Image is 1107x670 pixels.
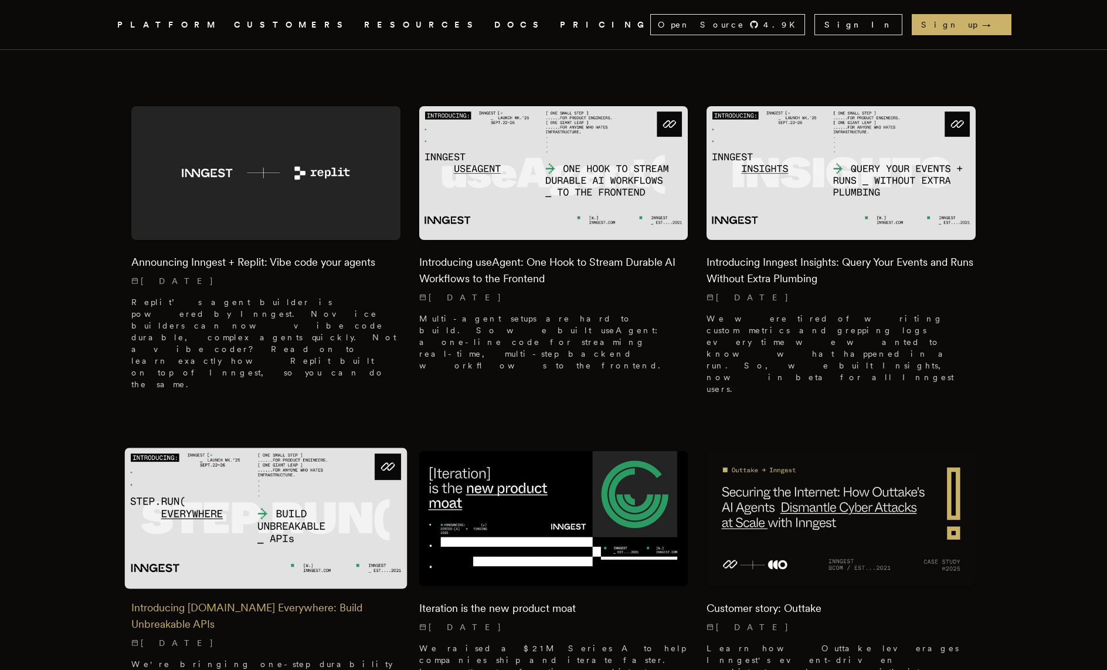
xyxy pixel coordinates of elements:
[707,600,976,617] h2: Customer story: Outtake
[419,600,688,617] h2: Iteration is the new product moat
[117,18,220,32] button: PLATFORM
[814,14,902,35] a: Sign In
[494,18,546,32] a: DOCS
[419,106,688,241] img: Featured image for Introducing useAgent: One Hook to Stream Durable AI Workflows to the Frontend ...
[234,18,350,32] a: CUSTOMERS
[131,275,400,287] p: [DATE]
[707,254,976,287] h2: Introducing Inngest Insights: Query Your Events and Runs Without Extra Plumbing
[131,637,400,649] p: [DATE]
[658,19,745,31] span: Open Source
[707,313,976,395] p: We were tired of writing custom metrics and grepping logs every time we wanted to know what happe...
[364,18,480,32] button: RESOURCES
[763,19,802,31] span: 4.9 K
[419,254,688,287] h2: Introducing useAgent: One Hook to Stream Durable AI Workflows to the Frontend
[707,621,976,633] p: [DATE]
[131,254,400,270] h2: Announcing Inngest + Replit: Vibe code your agents
[707,106,976,241] img: Featured image for Introducing Inngest Insights: Query Your Events and Runs Without Extra Plumbin...
[982,19,1002,31] span: →
[419,106,688,381] a: Featured image for Introducing useAgent: One Hook to Stream Durable AI Workflows to the Frontend ...
[419,621,688,633] p: [DATE]
[912,14,1011,35] a: Sign up
[125,448,408,589] img: Featured image for Introducing Step.Run Everywhere: Build Unbreakable APIs blog post
[419,292,688,303] p: [DATE]
[419,313,688,371] p: Multi-agent setups are hard to build. So we built useAgent: a one-line code for streaming real-ti...
[131,296,400,390] p: Replit’s agent builder is powered by Inngest. Novice builders can now vibe code durable, complex ...
[131,106,400,241] img: Featured image for Announcing Inngest + Replit: Vibe code your agents blog post
[707,292,976,303] p: [DATE]
[560,18,650,32] a: PRICING
[131,106,400,400] a: Featured image for Announcing Inngest + Replit: Vibe code your agents blog postAnnouncing Inngest...
[707,106,976,405] a: Featured image for Introducing Inngest Insights: Query Your Events and Runs Without Extra Plumbin...
[131,600,400,632] h2: Introducing [DOMAIN_NAME] Everywhere: Build Unbreakable APIs
[419,451,688,586] img: Featured image for Iteration is the new product moat blog post
[707,451,976,586] img: Featured image for Customer story: Outtake blog post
